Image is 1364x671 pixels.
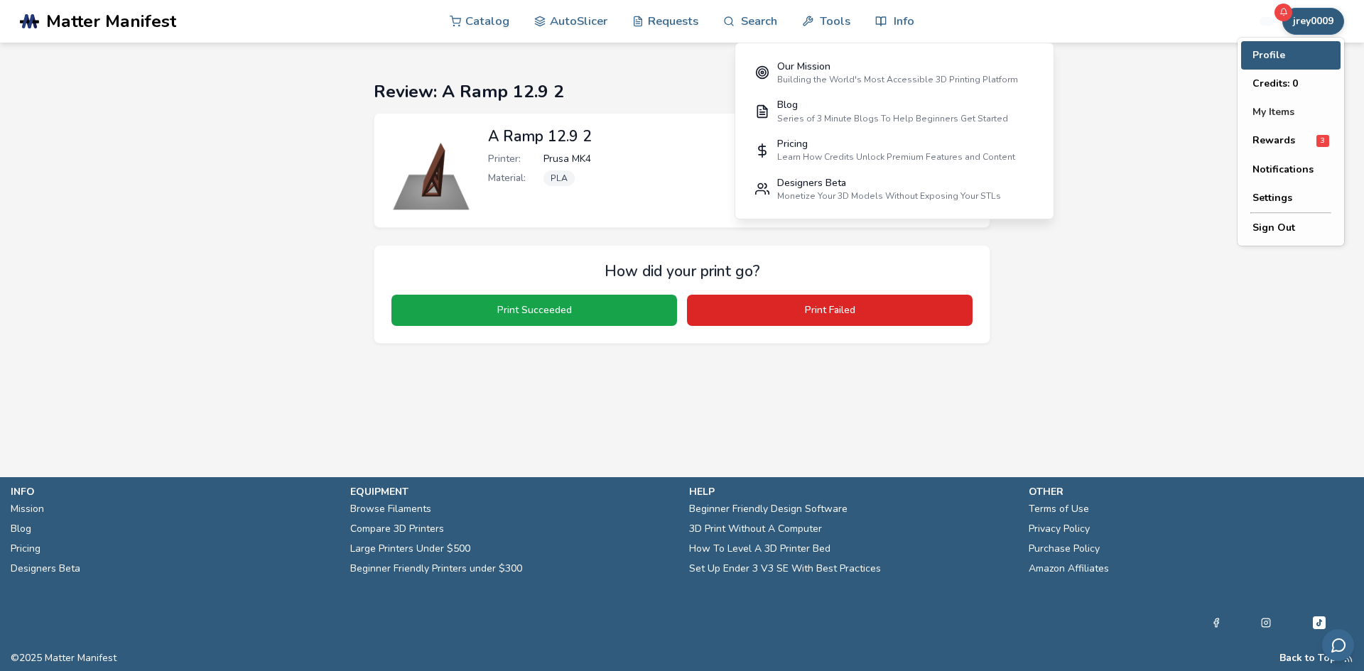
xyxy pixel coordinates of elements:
a: Set Up Ender 3 V3 SE With Best Practices [689,559,881,579]
a: Our MissionBuilding the World's Most Accessible 3D Printing Platform [745,53,1044,92]
span: Prusa MK4 [543,153,591,165]
img: A Ramp 12.9 2 [389,128,474,213]
span: Matter Manifest [46,11,176,31]
a: How To Level A 3D Printer Bed [689,539,830,559]
button: Print Failed [687,295,973,326]
h1: Review: A Ramp 12.9 2 [374,82,990,102]
a: Privacy Policy [1029,519,1090,539]
div: Blog [777,99,1008,111]
button: Back to Top [1279,653,1336,664]
div: jrey0009 [1238,38,1344,246]
div: Building the World's Most Accessible 3D Printing Platform [777,75,1018,84]
a: Designers Beta [11,559,80,579]
a: Browse Filaments [350,499,431,519]
p: equipment [350,484,676,499]
span: © 2025 Matter Manifest [11,653,117,664]
a: Large Printers Under $500 [350,539,470,559]
a: Instagram [1261,614,1271,631]
a: Facebook [1211,614,1221,631]
a: Mission [11,499,44,519]
a: BlogSeries of 3 Minute Blogs To Help Beginners Get Started [745,92,1044,131]
h2: How did your print go? [391,263,973,280]
span: 3 [1316,135,1329,147]
span: PLA [543,170,575,186]
button: Credits: 0 [1241,70,1341,98]
div: Monetize Your 3D Models Without Exposing Your STLs [777,191,1001,201]
div: Learn How Credits Unlock Premium Features and Content [777,152,1015,162]
a: Beginner Friendly Design Software [689,499,848,519]
a: PricingLearn How Credits Unlock Premium Features and Content [745,131,1044,170]
span: Printer: [488,153,538,165]
a: Amazon Affiliates [1029,559,1109,579]
button: Sign Out [1241,214,1341,242]
span: Rewards [1252,135,1295,146]
a: Pricing [11,539,40,559]
p: info [11,484,336,499]
a: 3D Print Without A Computer [689,519,822,539]
p: other [1029,484,1354,499]
a: Compare 3D Printers [350,519,444,539]
span: Notifications [1252,164,1314,175]
div: Series of 3 Minute Blogs To Help Beginners Get Started [777,114,1008,124]
a: Designers BetaMonetize Your 3D Models Without Exposing Your STLs [745,170,1044,209]
p: help [689,484,1014,499]
a: Purchase Policy [1029,539,1100,559]
div: Pricing [777,138,1015,150]
a: Blog [11,519,31,539]
a: Tiktok [1311,614,1328,631]
button: jrey0009 [1282,8,1344,35]
button: Print Succeeded [391,295,677,326]
button: Profile [1241,41,1341,70]
a: Terms of Use [1029,499,1089,519]
div: Our Mission [777,61,1018,72]
button: Send feedback via email [1322,629,1354,661]
button: My Items [1241,98,1341,126]
div: Designers Beta [777,178,1001,189]
a: Beginner Friendly Printers under $300 [350,559,522,579]
a: RSS Feed [1343,653,1353,664]
span: Material: [488,173,538,184]
h2: A Ramp 12.9 2 [488,128,975,145]
button: Settings [1241,184,1341,212]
